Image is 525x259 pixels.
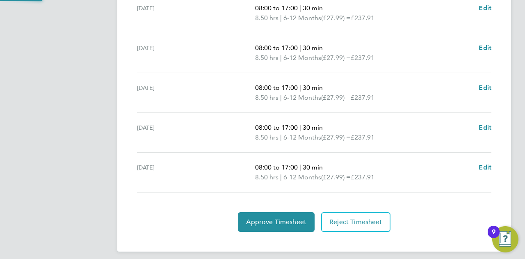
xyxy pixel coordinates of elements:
[321,54,351,62] span: (£27.99) =
[303,84,323,92] span: 30 min
[303,163,323,171] span: 30 min
[299,44,301,52] span: |
[479,83,491,93] a: Edit
[321,14,351,22] span: (£27.99) =
[479,84,491,92] span: Edit
[479,163,491,171] span: Edit
[299,163,301,171] span: |
[351,54,374,62] span: £237.91
[479,3,491,13] a: Edit
[255,133,278,141] span: 8.50 hrs
[299,4,301,12] span: |
[492,226,518,252] button: Open Resource Center, 9 new notifications
[479,124,491,131] span: Edit
[299,124,301,131] span: |
[303,44,323,52] span: 30 min
[479,44,491,52] span: Edit
[283,93,321,103] span: 6-12 Months
[283,172,321,182] span: 6-12 Months
[479,123,491,133] a: Edit
[255,94,278,101] span: 8.50 hrs
[321,173,351,181] span: (£27.99) =
[329,218,382,226] span: Reject Timesheet
[280,14,282,22] span: |
[321,212,390,232] button: Reject Timesheet
[280,94,282,101] span: |
[255,173,278,181] span: 8.50 hrs
[321,133,351,141] span: (£27.99) =
[238,212,315,232] button: Approve Timesheet
[303,4,323,12] span: 30 min
[137,163,255,182] div: [DATE]
[351,133,374,141] span: £237.91
[283,53,321,63] span: 6-12 Months
[299,84,301,92] span: |
[255,14,278,22] span: 8.50 hrs
[137,123,255,142] div: [DATE]
[255,84,298,92] span: 08:00 to 17:00
[137,83,255,103] div: [DATE]
[255,124,298,131] span: 08:00 to 17:00
[283,133,321,142] span: 6-12 Months
[351,173,374,181] span: £237.91
[137,43,255,63] div: [DATE]
[479,4,491,12] span: Edit
[303,124,323,131] span: 30 min
[492,232,495,243] div: 9
[137,3,255,23] div: [DATE]
[246,218,306,226] span: Approve Timesheet
[280,173,282,181] span: |
[255,54,278,62] span: 8.50 hrs
[280,133,282,141] span: |
[351,94,374,101] span: £237.91
[280,54,282,62] span: |
[321,94,351,101] span: (£27.99) =
[283,13,321,23] span: 6-12 Months
[255,4,298,12] span: 08:00 to 17:00
[479,43,491,53] a: Edit
[479,163,491,172] a: Edit
[255,163,298,171] span: 08:00 to 17:00
[255,44,298,52] span: 08:00 to 17:00
[351,14,374,22] span: £237.91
